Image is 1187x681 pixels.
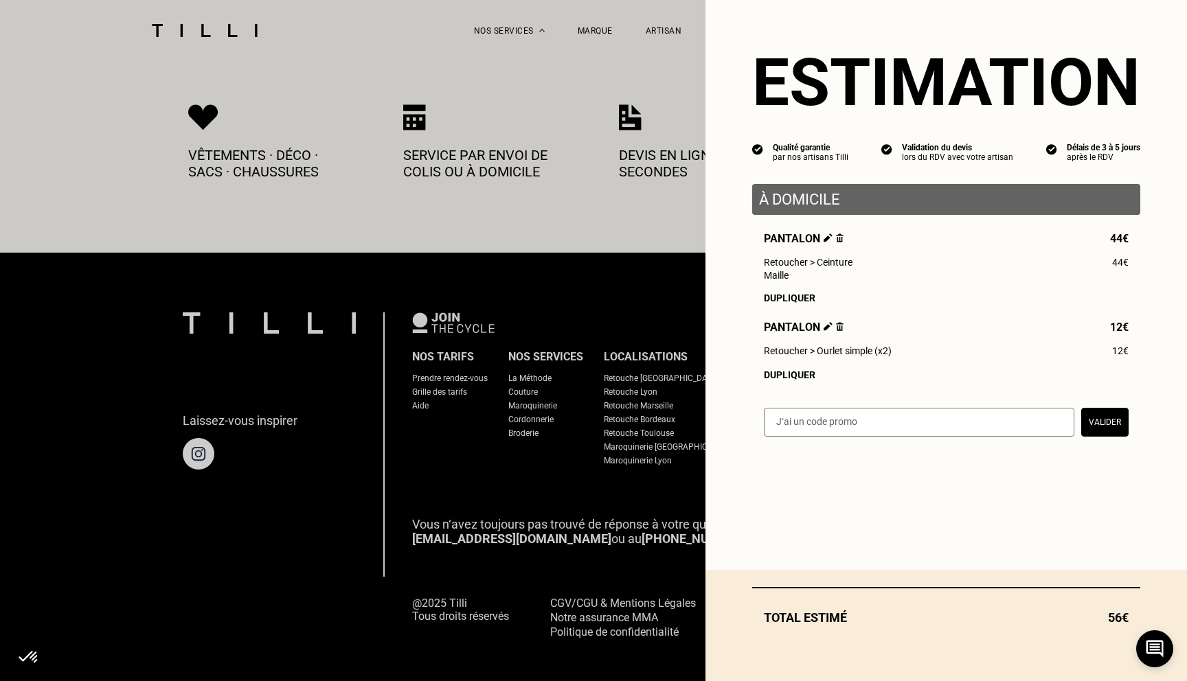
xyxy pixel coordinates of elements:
img: icon list info [1046,143,1057,155]
span: 12€ [1110,321,1129,334]
div: Qualité garantie [773,143,848,152]
div: Délais de 3 à 5 jours [1067,143,1140,152]
span: Retoucher > Ourlet simple (x2) [764,345,892,356]
input: J‘ai un code promo [764,408,1074,437]
button: Valider [1081,408,1129,437]
div: lors du RDV avec votre artisan [902,152,1013,162]
div: Validation du devis [902,143,1013,152]
img: Éditer [824,322,833,331]
span: Pantalon [764,232,844,245]
img: Supprimer [836,233,844,242]
p: À domicile [759,191,1133,208]
span: 44€ [1110,232,1129,245]
div: Dupliquer [764,369,1129,380]
img: Éditer [824,233,833,242]
div: par nos artisans Tilli [773,152,848,162]
span: Retoucher > Ceinture [764,257,852,268]
img: icon list info [881,143,892,155]
span: 56€ [1108,610,1129,625]
img: icon list info [752,143,763,155]
span: Pantalon [764,321,844,334]
span: 44€ [1112,257,1129,268]
img: Supprimer [836,322,844,331]
div: Total estimé [752,610,1140,625]
span: 12€ [1112,345,1129,356]
span: Maille [764,270,789,281]
div: Dupliquer [764,292,1129,303]
section: Estimation [752,44,1140,121]
div: après le RDV [1067,152,1140,162]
